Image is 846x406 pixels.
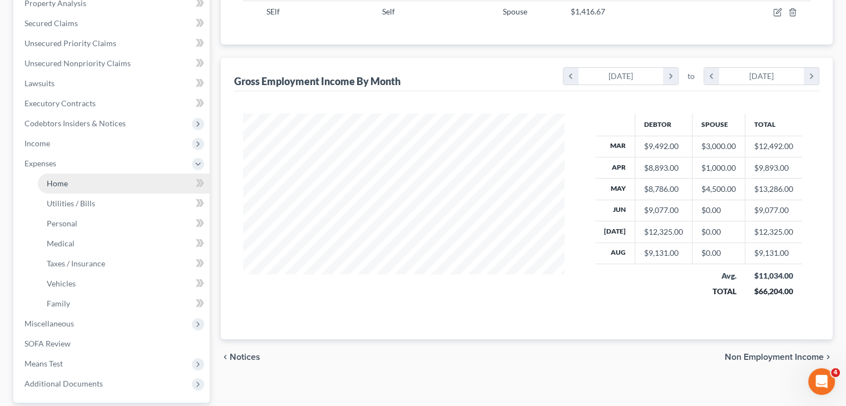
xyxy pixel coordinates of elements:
span: to [687,71,695,82]
span: Lawsuits [24,78,55,88]
div: $0.00 [701,205,736,216]
a: Family [38,294,210,314]
span: Income [24,138,50,148]
span: Personal [47,219,77,228]
button: Non Employment Income chevron_right [725,353,833,362]
span: Expenses [24,159,56,168]
a: Executory Contracts [16,93,210,113]
span: Family [47,299,70,308]
a: Vehicles [38,274,210,294]
span: Notices [230,353,260,362]
a: Lawsuits [16,73,210,93]
span: 4 [831,368,840,377]
i: chevron_left [221,353,230,362]
div: $12,325.00 [644,226,683,237]
span: $1,416.67 [571,7,605,16]
span: Medical [47,239,75,248]
th: May [595,179,635,200]
a: Unsecured Priority Claims [16,33,210,53]
div: $8,893.00 [644,162,683,174]
div: $11,034.00 [754,270,794,281]
div: $9,131.00 [644,247,683,259]
td: $12,325.00 [745,221,803,242]
div: TOTAL [701,286,736,297]
td: $13,286.00 [745,179,803,200]
i: chevron_left [704,68,719,85]
span: Miscellaneous [24,319,74,328]
th: [DATE] [595,221,635,242]
a: SOFA Review [16,334,210,354]
div: $9,077.00 [644,205,683,216]
button: chevron_left Notices [221,353,260,362]
div: $0.00 [701,247,736,259]
iframe: Intercom live chat [808,368,835,395]
th: Mar [595,136,635,157]
div: $3,000.00 [701,141,736,152]
span: Executory Contracts [24,98,96,108]
span: Taxes / Insurance [47,259,105,268]
td: $9,077.00 [745,200,803,221]
span: Self [382,7,395,16]
th: Debtor [635,113,692,136]
div: [DATE] [578,68,664,85]
span: Vehicles [47,279,76,288]
th: Apr [595,157,635,178]
th: Jun [595,200,635,221]
div: $0.00 [701,226,736,237]
th: Aug [595,242,635,264]
span: Codebtors Insiders & Notices [24,118,126,128]
span: Means Test [24,359,63,368]
th: Spouse [692,113,745,136]
span: Additional Documents [24,379,103,388]
a: Medical [38,234,210,254]
a: Personal [38,214,210,234]
i: chevron_left [563,68,578,85]
i: chevron_right [824,353,833,362]
span: Non Employment Income [725,353,824,362]
div: $9,492.00 [644,141,683,152]
div: $1,000.00 [701,162,736,174]
span: SOFA Review [24,339,71,348]
td: $9,893.00 [745,157,803,178]
div: $4,500.00 [701,184,736,195]
span: Unsecured Priority Claims [24,38,116,48]
i: chevron_right [804,68,819,85]
div: [DATE] [719,68,804,85]
span: SElf [266,7,280,16]
div: Avg. [701,270,736,281]
div: $66,204.00 [754,286,794,297]
span: Secured Claims [24,18,78,28]
span: Unsecured Nonpriority Claims [24,58,131,68]
a: Unsecured Nonpriority Claims [16,53,210,73]
span: Utilities / Bills [47,199,95,208]
span: Home [47,179,68,188]
i: chevron_right [663,68,678,85]
a: Taxes / Insurance [38,254,210,274]
div: $8,786.00 [644,184,683,195]
td: $9,131.00 [745,242,803,264]
div: Gross Employment Income By Month [234,75,400,88]
td: $12,492.00 [745,136,803,157]
a: Utilities / Bills [38,194,210,214]
span: Spouse [503,7,527,16]
a: Home [38,174,210,194]
a: Secured Claims [16,13,210,33]
th: Total [745,113,803,136]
